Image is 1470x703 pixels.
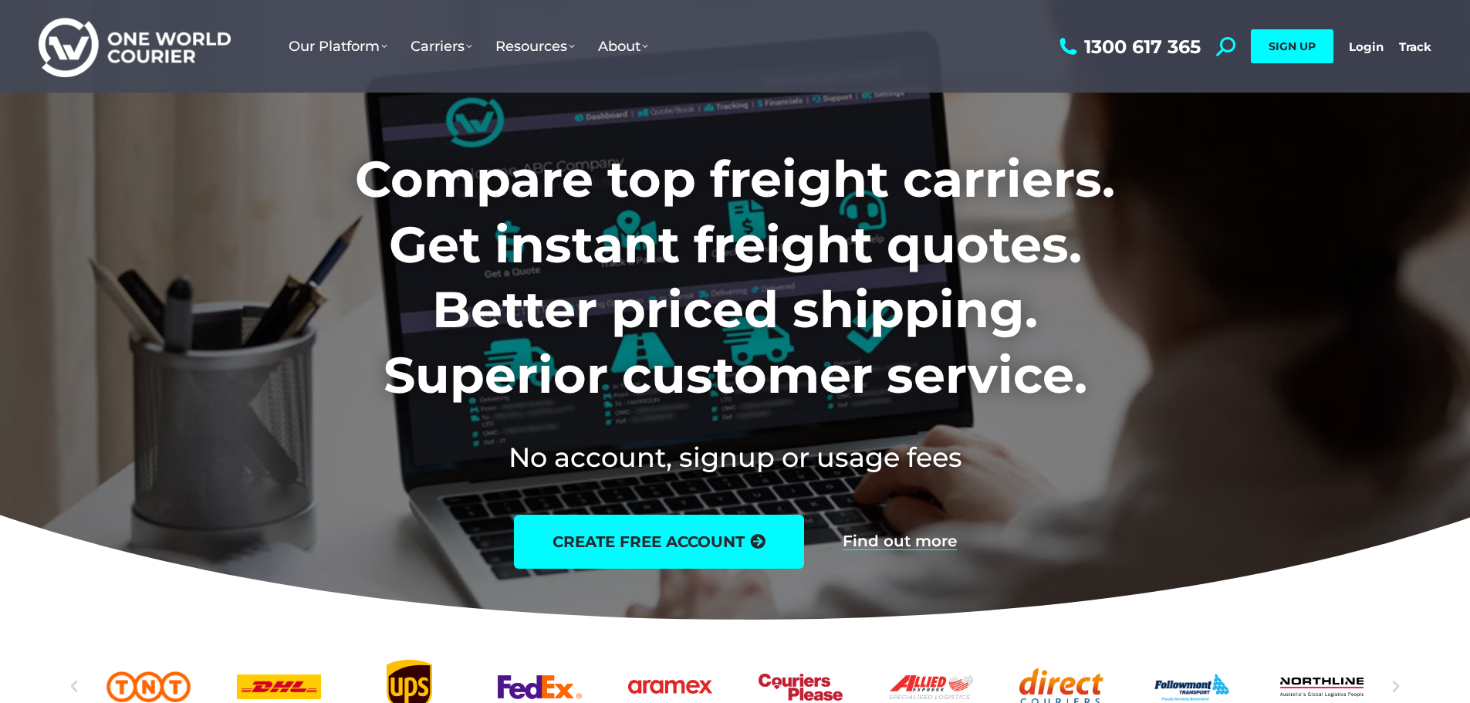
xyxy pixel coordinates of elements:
span: Carriers [411,38,472,55]
span: About [598,38,648,55]
a: SIGN UP [1251,29,1333,63]
a: Track [1399,39,1431,54]
a: create free account [514,515,804,569]
h2: No account, signup or usage fees [253,438,1217,476]
a: 1300 617 365 [1056,37,1201,56]
a: Resources [484,22,586,70]
span: SIGN UP [1269,39,1316,53]
a: About [586,22,660,70]
a: Login [1349,39,1384,54]
a: Find out more [843,533,957,550]
img: One World Courier [39,15,231,78]
a: Our Platform [277,22,399,70]
span: Our Platform [289,38,387,55]
a: Carriers [399,22,484,70]
h1: Compare top freight carriers. Get instant freight quotes. Better priced shipping. Superior custom... [253,147,1217,407]
span: Resources [495,38,575,55]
